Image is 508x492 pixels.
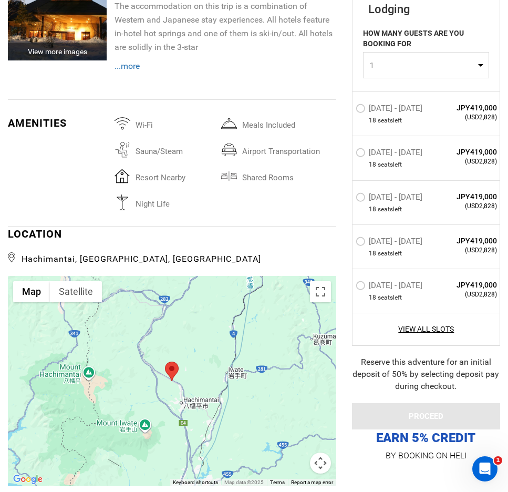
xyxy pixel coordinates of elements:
[438,280,497,290] span: JPY419,000
[291,479,333,485] a: Report a map error
[494,456,502,465] span: 1
[352,448,500,463] p: BY BOOKING ON HELI
[390,293,393,302] span: s
[369,117,376,126] span: 18
[115,194,130,210] img: nightlife.svg
[237,168,327,182] span: Shared Rooms
[438,191,497,202] span: JPY419,000
[173,479,218,486] button: Keyboard shortcuts
[472,456,497,481] iframe: Intercom live chat
[115,61,140,71] span: ...more
[221,116,237,131] img: mealsincluded.svg
[390,161,393,170] span: s
[378,293,402,302] span: seat left
[378,117,402,126] span: seat left
[130,194,221,208] span: Night Life
[438,158,497,167] span: (USD2,828)
[130,116,221,129] span: Wi-Fi
[130,142,221,156] span: sauna/steam
[438,235,497,246] span: JPY419,000
[378,205,402,214] span: seat left
[369,205,376,214] span: 18
[356,281,425,293] label: [DATE] - [DATE]
[115,116,130,131] img: wifi.svg
[352,356,500,393] div: Reserve this adventure for an initial deposit of 50% by selecting deposit pay during checkout.
[390,249,393,258] span: s
[356,104,425,117] label: [DATE] - [DATE]
[8,227,336,265] div: LOCATION
[438,246,497,255] span: (USD2,828)
[356,237,425,249] label: [DATE] - [DATE]
[237,142,327,156] span: airport transportation
[390,117,393,126] span: s
[221,142,237,158] img: airporttransportation.svg
[356,324,497,334] a: View All Slots
[370,60,475,71] span: 1
[369,293,376,302] span: 18
[8,250,336,265] span: Hachimantai, [GEOGRAPHIC_DATA], [GEOGRAPHIC_DATA]
[356,148,425,161] label: [DATE] - [DATE]
[11,473,45,486] a: Open this area in Google Maps (opens a new window)
[356,192,425,205] label: [DATE] - [DATE]
[363,53,489,79] button: 1
[270,479,285,485] a: Terms (opens in new tab)
[8,116,107,131] div: Amenities
[221,168,237,184] img: sharedrooms.svg
[115,168,130,184] img: resortnearby.svg
[369,249,376,258] span: 18
[13,281,50,302] button: Show street map
[363,28,489,53] label: HOW MANY GUESTS ARE YOU BOOKING FOR
[115,142,130,158] img: saunasteam.svg
[369,161,376,170] span: 18
[130,168,221,182] span: resort nearby
[11,473,45,486] img: Google
[50,281,102,302] button: Show satellite imagery
[237,116,327,129] span: Meals included
[438,114,497,122] span: (USD2,828)
[378,249,402,258] span: seat left
[224,479,264,485] span: Map data ©2025
[310,453,331,474] button: Map camera controls
[8,43,107,60] div: View more images
[438,290,497,299] span: (USD2,828)
[390,205,393,214] span: s
[378,161,402,170] span: seat left
[438,103,497,114] span: JPY419,000
[438,147,497,158] span: JPY419,000
[438,202,497,211] span: (USD2,828)
[352,403,500,429] button: PROCEED
[310,281,331,302] button: Toggle fullscreen view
